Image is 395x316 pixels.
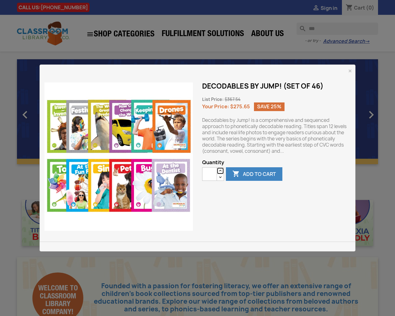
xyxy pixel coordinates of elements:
h1: Decodables by Jump! (Set of 46) [202,82,351,90]
input: Quantity [202,167,217,181]
span: Save 25% [254,102,285,111]
span: List Price: [202,97,224,102]
span: × [348,66,352,76]
p: Decodables by Jump! is a comprehensive and sequenced approach to phonetically decodable reading. ... [202,117,351,154]
i:  [232,171,240,178]
img: Decodables by Jump! (Set of 46) [44,82,193,231]
button: Close [348,67,352,75]
span: Quantity [202,159,351,165]
span: $367.54 [225,97,240,102]
button: Add to cart [226,167,282,181]
span: $275.65 [230,103,250,110]
span: Your Price: [202,103,229,110]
